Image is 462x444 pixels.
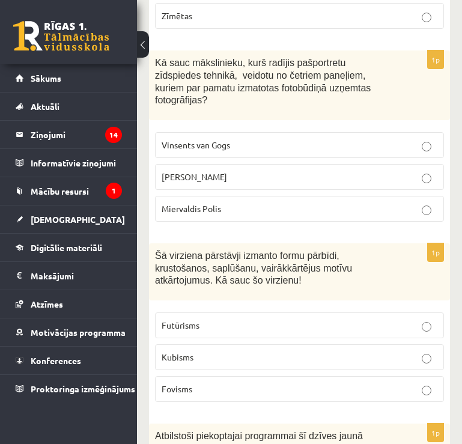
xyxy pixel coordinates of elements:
[162,171,227,182] span: [PERSON_NAME]
[16,318,122,346] a: Motivācijas programma
[31,262,122,290] legend: Maksājumi
[155,58,371,105] span: Kā sauc mākslinieku, kurš radījis pašportretu zīdspiedes tehnikā, veidotu no četriem paneļiem, ku...
[427,243,444,262] p: 1p
[162,383,192,394] span: Fovisms
[162,320,199,330] span: Futūrisms
[105,127,122,143] i: 14
[31,383,135,394] span: Proktoringa izmēģinājums
[16,262,122,290] a: Maksājumi
[422,322,431,332] input: Futūrisms
[16,149,122,177] a: Informatīvie ziņojumi1
[155,251,352,285] span: Šā virziena pārstāvji izmanto formu pārbīdi, krustošanos, saplūšanu, vairākkārtējus motīvu atkārt...
[16,347,122,374] a: Konferences
[162,10,192,21] span: Zīmētas
[16,205,122,233] a: [DEMOGRAPHIC_DATA]
[422,386,431,395] input: Fovisms
[427,50,444,69] p: 1p
[16,290,122,318] a: Atzīmes
[16,121,122,148] a: Ziņojumi14
[422,174,431,183] input: [PERSON_NAME]
[427,423,444,442] p: 1p
[106,183,122,199] i: 1
[31,149,122,177] legend: Informatīvie ziņojumi
[31,299,63,309] span: Atzīmes
[422,142,431,151] input: Vinsents van Gogs
[31,186,89,196] span: Mācību resursi
[422,13,431,22] input: Zīmētas
[16,375,122,403] a: Proktoringa izmēģinājums
[422,354,431,363] input: Kubisms
[13,21,109,51] a: Rīgas 1. Tālmācības vidusskola
[31,242,102,253] span: Digitālie materiāli
[31,214,125,225] span: [DEMOGRAPHIC_DATA]
[422,205,431,215] input: Miervaldis Polis
[16,93,122,120] a: Aktuāli
[16,64,122,92] a: Sākums
[31,327,126,338] span: Motivācijas programma
[31,121,122,148] legend: Ziņojumi
[16,177,122,205] a: Mācību resursi
[162,203,221,214] span: Miervaldis Polis
[31,101,59,112] span: Aktuāli
[31,73,61,84] span: Sākums
[31,355,81,366] span: Konferences
[16,234,122,261] a: Digitālie materiāli
[162,139,230,150] span: Vinsents van Gogs
[162,351,193,362] span: Kubisms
